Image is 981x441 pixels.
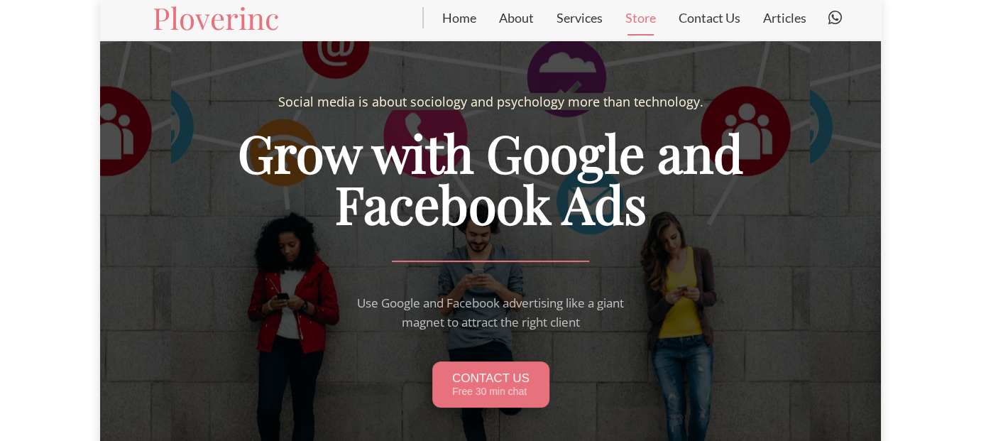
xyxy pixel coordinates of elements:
span: CONTACT US [452,371,530,386]
span: Free 30 min chat [452,386,530,398]
span: Social media is about sociology and psychology more than technology. [278,93,703,110]
span: Use Google and Facebook advertising like a giant magnet to attract the right client [357,295,624,330]
span: Grow with Google and Facebook Ads [238,118,743,237]
a: Ploverinc [153,3,279,33]
a: CONTACT US Free 30 min chat [432,361,549,408]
